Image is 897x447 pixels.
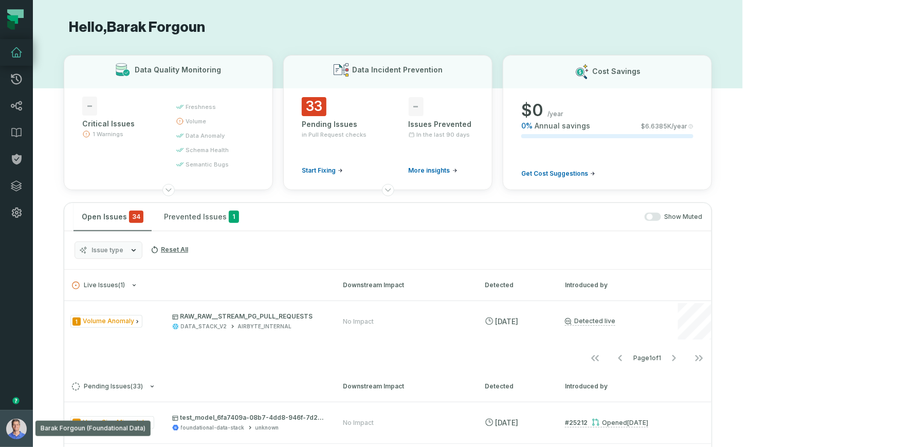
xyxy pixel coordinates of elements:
[343,318,374,326] div: No Impact
[521,121,533,131] span: 0 %
[503,55,712,190] button: Cost Savings$0/year0%Annual savings$6.6385K/yearGet Cost Suggestions
[186,117,207,125] span: volume
[521,100,543,121] span: $ 0
[592,419,648,426] div: Opened
[11,396,21,405] div: Tooltip anchor
[72,419,81,427] span: Severity
[565,418,648,427] a: #25212Opened[DATE] 5:31:54 AM
[302,131,367,139] span: in Pull Request checks
[417,131,470,139] span: In the last 90 days
[75,241,142,259] button: Issue type
[302,166,336,175] span: Start Fixing
[583,348,711,368] ul: Page 1 of 1
[186,103,216,111] span: freshness
[302,166,343,175] a: Start Fixing
[535,121,590,131] span: Annual savings
[409,166,457,175] a: More insights
[181,424,245,432] div: foundational-data-stack
[72,383,325,390] button: Pending Issues(33)
[662,348,686,368] button: Go to next page
[583,348,608,368] button: Go to first page
[592,66,640,77] h3: Cost Savings
[186,146,229,154] span: schema health
[147,241,192,258] button: Reset All
[129,211,143,223] span: critical issues and errors combined
[172,414,324,422] p: test_model_6fa7409a-08b7-4dd8-946f-7d2491353e9d
[181,323,227,330] div: DATA_STACK_V2
[409,119,474,129] div: Issues Prevented
[229,211,239,223] span: 1
[565,281,658,290] div: Introduced by
[172,312,324,321] p: RAW_RAW__STREAM_PG_PULL_REQUESTS
[74,203,152,231] button: Open Issues
[608,348,633,368] button: Go to previous page
[35,421,151,436] div: Barak Forgoun (Foundational Data)
[687,348,711,368] button: Go to last page
[82,119,157,129] div: Critical Issues
[485,281,547,290] div: Detected
[565,317,615,326] a: Detected live
[64,301,711,370] div: Live Issues(1)
[495,418,518,427] relative-time: Aug 31, 2025, 5:37 AM GMT+3
[302,119,368,129] div: Pending Issues
[641,122,687,131] span: $ 6.6385K /year
[485,382,547,391] div: Detected
[565,382,658,391] div: Introduced by
[547,110,563,118] span: /year
[409,97,424,116] span: -
[255,424,279,432] div: unknown
[627,419,648,426] relative-time: Aug 31, 2025, 5:31 AM GMT+3
[353,65,443,75] h3: Data Incident Prevention
[343,382,467,391] div: Downstream Impact
[409,166,450,175] span: More insights
[343,419,374,427] div: No Impact
[495,317,518,326] relative-time: Aug 19, 2025, 4:28 AM GMT+3
[238,323,292,330] div: AIRBYTE_INTERNAL
[302,97,326,116] span: 33
[70,315,142,328] span: Issue Type
[343,281,467,290] div: Downstream Impact
[70,416,154,429] span: Issue Type
[186,132,225,140] span: data anomaly
[64,55,273,190] button: Data Quality Monitoring-Critical Issues1 Warningsfreshnessvolumedata anomalyschema healthsemantic...
[6,419,27,439] img: avatar of Barak Forgoun
[72,383,143,390] span: Pending Issues ( 33 )
[64,348,711,368] nav: pagination
[135,65,221,75] h3: Data Quality Monitoring
[186,160,229,169] span: semantic bugs
[521,170,595,178] a: Get Cost Suggestions
[156,203,247,231] button: Prevented Issues
[521,170,588,178] span: Get Cost Suggestions
[82,97,97,116] span: -
[91,246,123,254] span: Issue type
[72,282,125,289] span: Live Issues ( 1 )
[72,282,325,289] button: Live Issues(1)
[283,55,492,190] button: Data Incident Prevention33Pending Issuesin Pull Request checksStart Fixing-Issues PreventedIn the...
[251,213,702,221] div: Show Muted
[64,18,712,36] h1: Hello, Barak Forgoun
[93,130,123,138] span: 1 Warnings
[72,318,81,326] span: Severity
